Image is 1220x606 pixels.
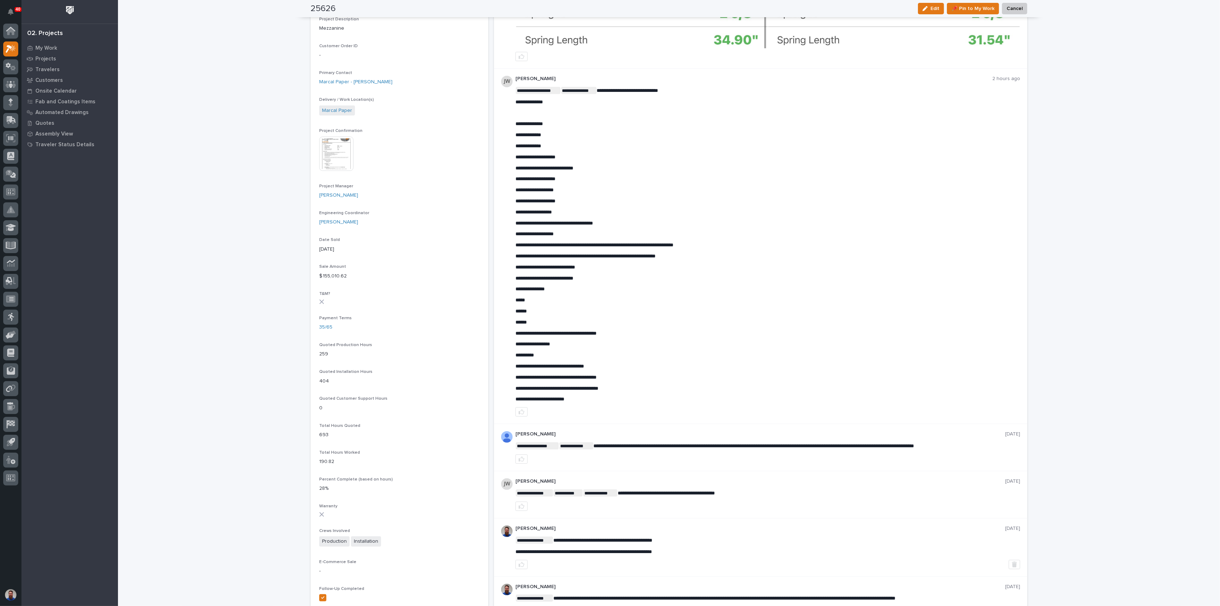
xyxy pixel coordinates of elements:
p: [DATE] [1005,431,1020,437]
span: Production [319,536,350,547]
p: - [319,567,480,575]
a: [PERSON_NAME] [319,218,358,226]
span: Quoted Customer Support Hours [319,396,387,401]
span: Date Sold [319,238,340,242]
span: Quoted Installation Hours [319,370,372,374]
span: Warranty [319,504,337,508]
span: Total Hours Worked [319,450,360,455]
button: like this post [515,454,528,464]
p: [PERSON_NAME] [515,526,1005,532]
span: Total Hours Quoted [319,424,360,428]
span: Engineering Coordinator [319,211,369,215]
span: Project Description [319,17,359,21]
span: T&M? [319,292,330,296]
p: 40 [16,7,20,12]
span: Project Manager [319,184,353,188]
p: Mezzanine [319,25,480,32]
p: Assembly View [35,131,73,137]
span: E-Commerce Sale [319,560,356,564]
p: [PERSON_NAME] [515,431,1005,437]
p: [PERSON_NAME] [515,584,1005,590]
p: [DATE] [1005,478,1020,484]
p: [DATE] [1005,584,1020,590]
span: Quoted Production Hours [319,343,372,347]
button: 📌 Pin to My Work [947,3,999,14]
p: [PERSON_NAME] [515,478,1005,484]
a: Marcal Paper - [PERSON_NAME] [319,78,392,86]
img: Workspace Logo [63,4,76,17]
a: 35/65 [319,324,332,331]
p: Customers [35,77,63,84]
div: 02. Projects [27,30,63,38]
button: like this post [515,502,528,511]
a: Traveler Status Details [21,139,118,150]
span: Primary Contact [319,71,352,75]
a: Marcal Paper [322,107,352,114]
button: users-avatar [3,587,18,602]
p: Fab and Coatings Items [35,99,95,105]
p: Automated Drawings [35,109,89,116]
span: Follow-Up Completed [319,587,364,591]
span: Customer Order ID [319,44,358,48]
img: AOh14GjpcA6ydKGAvwfezp8OhN30Q3_1BHk5lQOeczEvCIoEuGETHm2tT-JUDAHyqffuBe4ae2BInEDZwLlH3tcCd_oYlV_i4... [501,431,513,443]
button: like this post [515,560,528,569]
a: Travelers [21,64,118,75]
p: - [319,51,480,59]
span: Installation [351,536,381,547]
h2: 25626 [311,4,336,14]
img: 6hTokn1ETDGPf9BPokIQ [501,526,513,537]
p: [PERSON_NAME] [515,76,992,82]
a: Automated Drawings [21,107,118,118]
p: [DATE] [319,246,480,253]
button: Notifications [3,4,18,19]
p: 259 [319,350,480,358]
button: Edit [918,3,944,14]
p: [DATE] [1005,526,1020,532]
a: [PERSON_NAME] [319,192,358,199]
div: Notifications40 [9,9,18,20]
span: Cancel [1007,4,1023,13]
button: like this post [515,407,528,417]
a: Projects [21,53,118,64]
button: Delete post [1009,560,1020,569]
a: My Work [21,43,118,53]
button: like this post [515,52,528,61]
a: Onsite Calendar [21,85,118,96]
span: Sale Amount [319,265,346,269]
button: Cancel [1002,3,1027,14]
p: $ 155,010.62 [319,272,480,280]
a: Quotes [21,118,118,128]
p: Traveler Status Details [35,142,94,148]
span: Project Confirmation [319,129,362,133]
span: Percent Complete (based on hours) [319,477,393,482]
p: Travelers [35,66,60,73]
span: Edit [930,5,939,12]
span: Payment Terms [319,316,352,320]
a: Customers [21,75,118,85]
p: 190.82 [319,458,480,465]
p: 28% [319,485,480,492]
span: Crews Involved [319,529,350,533]
span: 📌 Pin to My Work [952,4,994,13]
a: Fab and Coatings Items [21,96,118,107]
p: Projects [35,56,56,62]
p: Onsite Calendar [35,88,77,94]
span: Delivery / Work Location(s) [319,98,374,102]
p: My Work [35,45,57,51]
p: 693 [319,431,480,439]
img: 6hTokn1ETDGPf9BPokIQ [501,584,513,595]
p: 2 hours ago [992,76,1020,82]
p: 404 [319,378,480,385]
p: 0 [319,404,480,412]
p: Quotes [35,120,54,127]
a: Assembly View [21,128,118,139]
